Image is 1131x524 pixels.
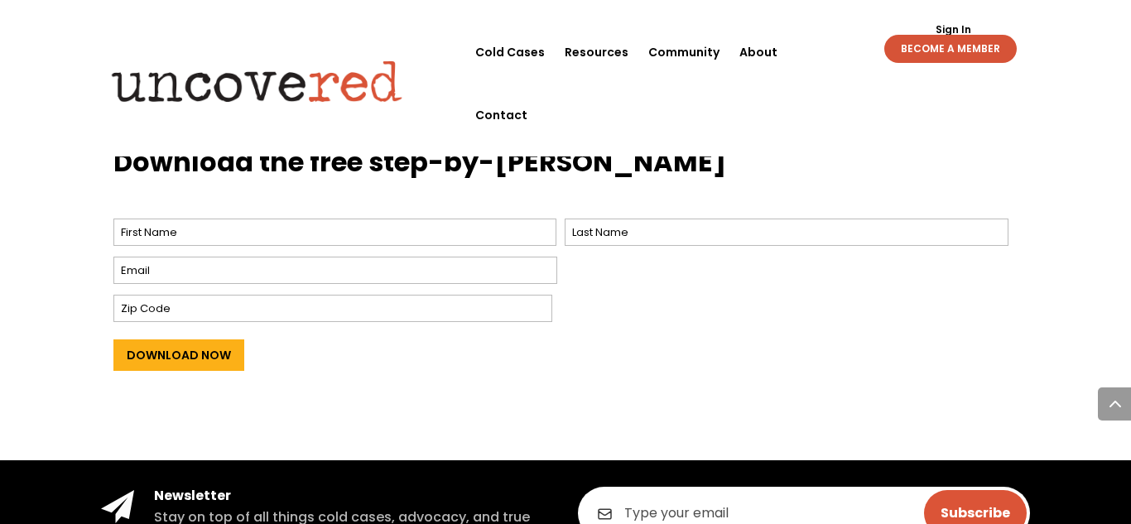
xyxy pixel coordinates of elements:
[565,219,1008,246] input: Last Name
[565,21,628,84] a: Resources
[475,21,545,84] a: Cold Cases
[475,84,527,147] a: Contact
[926,25,980,35] a: Sign In
[648,21,720,84] a: Community
[113,219,557,246] input: First Name
[113,339,244,371] input: Download Now
[154,487,553,505] h4: Newsletter
[113,257,557,284] input: Email
[739,21,777,84] a: About
[113,144,1018,190] h3: Download the free step-by-[PERSON_NAME]
[98,49,416,113] img: Uncovered logo
[884,35,1017,63] a: BECOME A MEMBER
[113,295,552,322] input: Zip Code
